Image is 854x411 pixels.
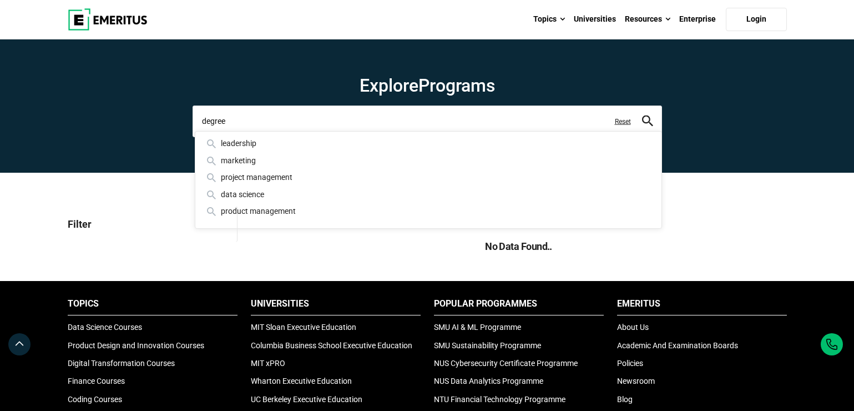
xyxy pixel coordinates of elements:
[434,395,565,404] a: NTU Financial Technology Programme
[68,359,175,368] a: Digital Transformation Courses
[204,137,653,149] div: leadership
[68,377,125,385] a: Finance Courses
[418,75,495,96] span: Programs
[204,171,653,183] div: project management
[434,323,521,332] a: SMU AI & ML Programme
[204,205,653,217] div: product management
[251,395,362,404] a: UC Berkeley Executive Education
[204,154,653,167] div: marketing
[251,323,356,332] a: MIT Sloan Executive Education
[434,377,543,385] a: NUS Data Analytics Programme
[193,74,662,97] h1: Explore
[251,359,285,368] a: MIT xPRO
[251,341,412,350] a: Columbia Business School Executive Education
[615,117,631,126] a: Reset search
[642,118,653,128] a: search
[251,377,352,385] a: Wharton Executive Education
[642,115,653,128] button: search
[617,395,633,404] a: Blog
[617,341,738,350] a: Academic And Examination Boards
[251,239,787,253] h5: No Data Found..
[68,323,142,332] a: Data Science Courses
[434,341,541,350] a: SMU Sustainability Programme
[68,341,204,350] a: Product Design and Innovation Courses
[204,188,653,201] div: data science
[617,377,655,385] a: Newsroom
[68,206,228,242] p: Filter
[68,395,122,404] a: Coding Courses
[617,359,643,368] a: Policies
[434,359,578,368] a: NUS Cybersecurity Certificate Programme
[617,323,649,332] a: About Us
[726,8,787,31] a: Login
[193,106,662,137] input: search-page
